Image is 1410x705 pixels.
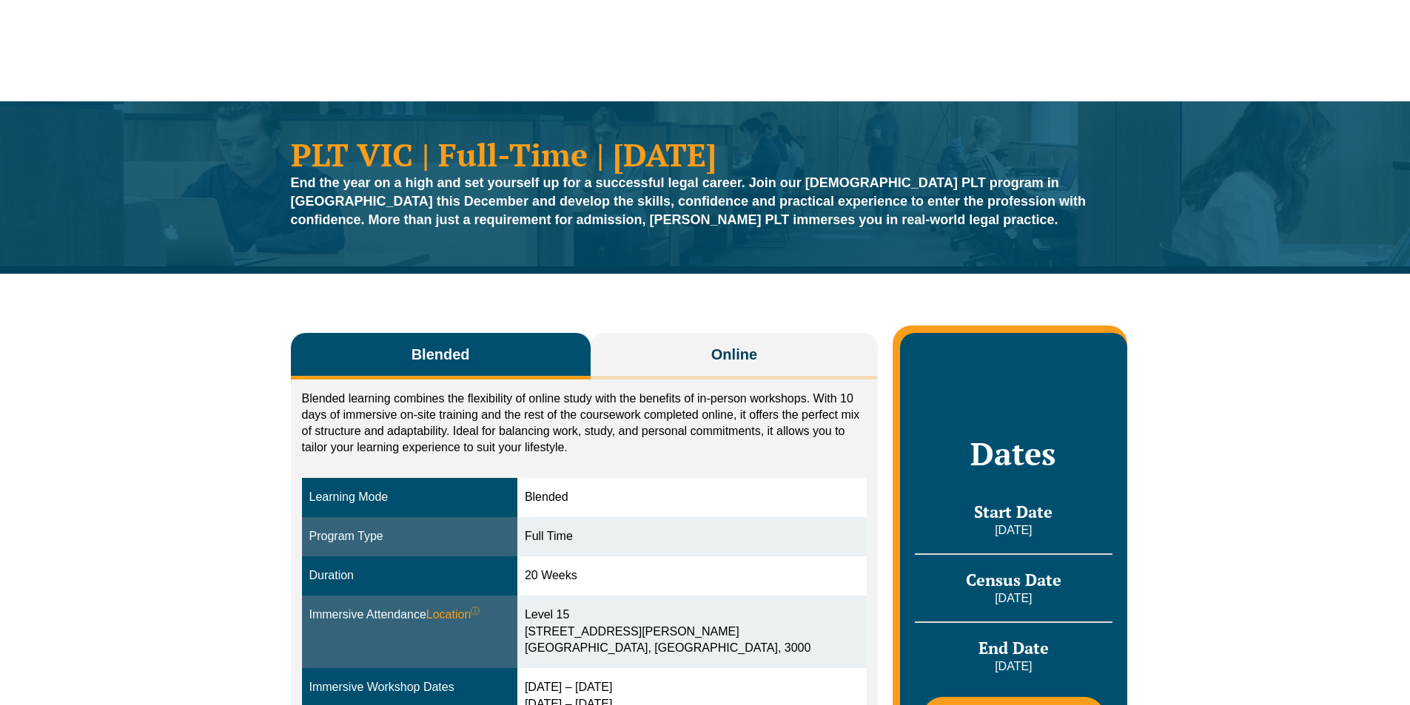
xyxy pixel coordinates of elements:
span: Start Date [974,501,1053,522]
div: 20 Weeks [525,567,859,584]
span: Online [711,344,757,365]
p: [DATE] [915,522,1112,539]
div: Immersive Attendance [309,607,510,624]
div: Learning Mode [309,489,510,506]
div: Full Time [525,528,859,545]
p: Blended learning combines the flexibility of online study with the benefits of in-person workshop... [302,391,867,456]
span: Blended [412,344,470,365]
span: Census Date [966,569,1061,590]
div: Level 15 [STREET_ADDRESS][PERSON_NAME] [GEOGRAPHIC_DATA], [GEOGRAPHIC_DATA], 3000 [525,607,859,658]
p: [DATE] [915,658,1112,675]
h1: PLT VIC | Full-Time | [DATE] [291,138,1120,170]
sup: ⓘ [471,606,480,616]
h2: Dates [915,435,1112,472]
span: End Date [978,637,1049,658]
span: Location [426,607,480,624]
div: Program Type [309,528,510,545]
div: Immersive Workshop Dates [309,679,510,696]
p: [DATE] [915,590,1112,607]
div: Blended [525,489,859,506]
strong: End the year on a high and set yourself up for a successful legal career. Join our [DEMOGRAPHIC_D... [291,175,1087,227]
div: Duration [309,567,510,584]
